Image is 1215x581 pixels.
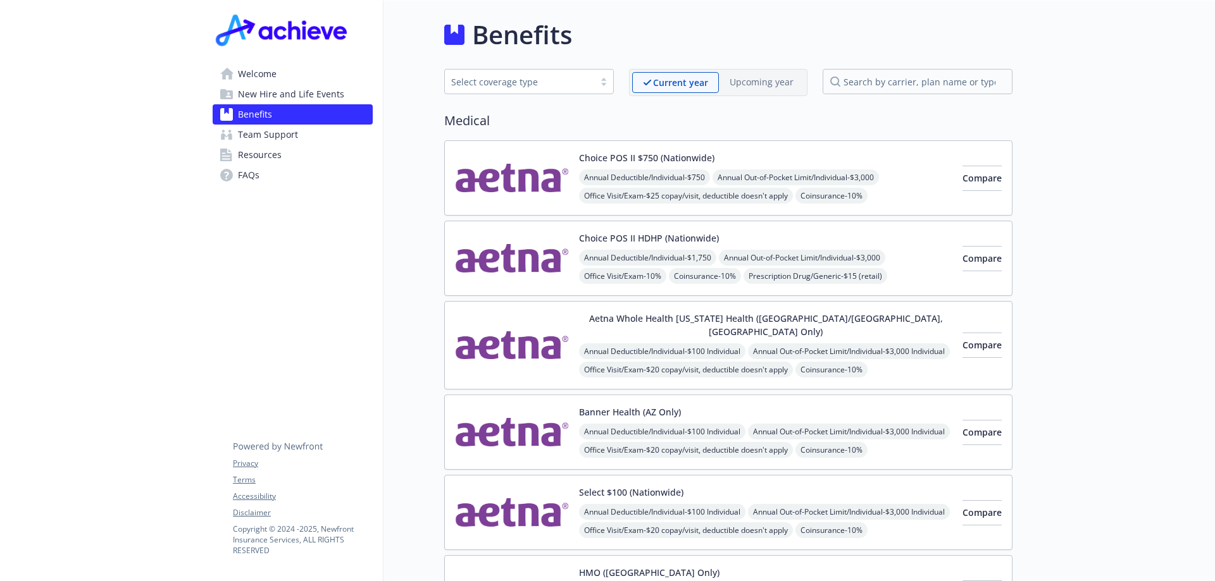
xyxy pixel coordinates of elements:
a: Terms [233,474,372,486]
span: Benefits [238,104,272,125]
p: Current year [653,76,708,89]
img: Aetna Inc carrier logo [455,231,569,285]
span: Office Visit/Exam - $20 copay/visit, deductible doesn't apply [579,362,793,377]
span: Coinsurance - 10% [795,362,868,377]
a: Disclaimer [233,507,372,518]
a: Privacy [233,458,372,469]
img: Aetna Inc carrier logo [455,405,569,459]
button: HMO ([GEOGRAPHIC_DATA] Only) [579,566,720,579]
span: New Hire and Life Events [238,84,344,104]
span: Coinsurance - 10% [795,522,868,538]
button: Select $100 (Nationwide) [579,486,683,499]
span: Prescription Drug/Generic - $15 (retail) [744,268,887,284]
button: Compare [963,246,1002,271]
span: Office Visit/Exam - $20 copay/visit, deductible doesn't apply [579,442,793,458]
div: Select coverage type [451,75,588,89]
span: Annual Out-of-Pocket Limit/Individual - $3,000 [719,250,885,266]
span: Coinsurance - 10% [669,268,741,284]
a: Team Support [213,125,373,145]
span: Annual Deductible/Individual - $100 Individual [579,504,745,520]
button: Choice POS II HDHP (Nationwide) [579,231,719,245]
span: Annual Out-of-Pocket Limit/Individual - $3,000 Individual [748,504,950,520]
button: Compare [963,333,1002,358]
span: Team Support [238,125,298,145]
button: Compare [963,166,1002,191]
button: Banner Health (AZ Only) [579,405,681,419]
span: Upcoming year [719,72,804,93]
span: Coinsurance - 10% [795,442,868,458]
span: Compare [963,426,1002,438]
span: Compare [963,172,1002,184]
p: Upcoming year [730,75,794,89]
span: Compare [963,506,1002,518]
button: Compare [963,420,1002,445]
a: FAQs [213,165,373,185]
span: Welcome [238,64,277,84]
a: Benefits [213,104,373,125]
p: Copyright © 2024 - 2025 , Newfront Insurance Services, ALL RIGHTS RESERVED [233,523,372,556]
h1: Benefits [472,16,572,54]
img: Aetna Inc carrier logo [455,312,569,379]
span: FAQs [238,165,259,185]
img: Aetna Inc carrier logo [455,486,569,539]
span: Annual Out-of-Pocket Limit/Individual - $3,000 Individual [748,343,950,359]
h2: Medical [444,111,1012,130]
span: Resources [238,145,282,165]
span: Annual Deductible/Individual - $100 Individual [579,424,745,439]
img: Aetna Inc carrier logo [455,151,569,205]
span: Office Visit/Exam - $20 copay/visit, deductible doesn't apply [579,522,793,538]
a: Accessibility [233,491,372,502]
span: Office Visit/Exam - $25 copay/visit, deductible doesn't apply [579,188,793,204]
span: Annual Deductible/Individual - $750 [579,169,710,185]
a: Resources [213,145,373,165]
input: search by carrier, plan name or type [823,69,1012,94]
span: Compare [963,252,1002,264]
button: Choice POS II $750 (Nationwide) [579,151,714,164]
span: Coinsurance - 10% [795,188,868,204]
button: Aetna Whole Health [US_STATE] Health ([GEOGRAPHIC_DATA]/[GEOGRAPHIC_DATA], [GEOGRAPHIC_DATA] Only) [579,312,952,338]
span: Annual Deductible/Individual - $100 Individual [579,343,745,359]
button: Compare [963,500,1002,525]
span: Compare [963,339,1002,351]
span: Office Visit/Exam - 10% [579,268,666,284]
span: Annual Out-of-Pocket Limit/Individual - $3,000 [713,169,879,185]
span: Annual Out-of-Pocket Limit/Individual - $3,000 Individual [748,424,950,439]
span: Annual Deductible/Individual - $1,750 [579,250,716,266]
a: New Hire and Life Events [213,84,373,104]
a: Welcome [213,64,373,84]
